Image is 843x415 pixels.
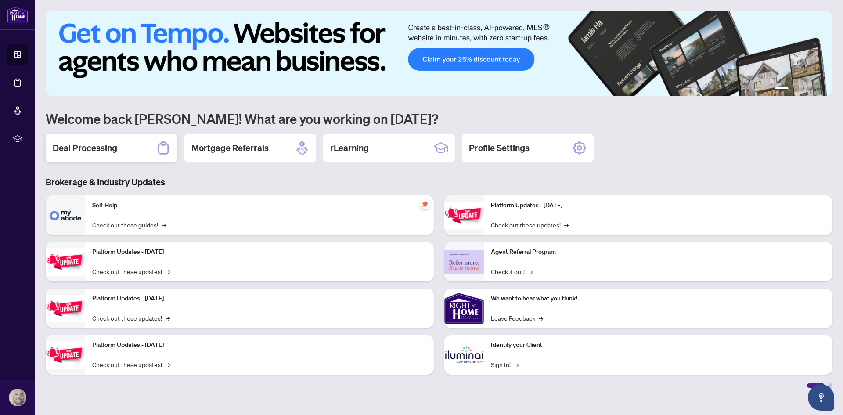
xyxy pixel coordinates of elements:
[491,201,825,210] p: Platform Updates - [DATE]
[162,220,166,230] span: →
[799,87,803,91] button: 3
[491,247,825,257] p: Agent Referral Program
[92,313,170,323] a: Check out these updates!→
[166,267,170,276] span: →
[491,294,825,303] p: We want to hear what you think!
[539,313,543,323] span: →
[92,247,427,257] p: Platform Updates - [DATE]
[444,289,484,328] img: We want to hear what you think!
[792,87,796,91] button: 2
[813,87,817,91] button: 5
[46,295,85,322] img: Platform Updates - July 21, 2025
[514,360,519,369] span: →
[444,250,484,274] img: Agent Referral Program
[775,87,789,91] button: 1
[444,202,484,229] img: Platform Updates - June 23, 2025
[808,384,834,411] button: Open asap
[92,340,427,350] p: Platform Updates - [DATE]
[491,313,543,323] a: Leave Feedback→
[528,267,533,276] span: →
[491,267,533,276] a: Check it out!→
[469,142,530,154] h2: Profile Settings
[92,220,166,230] a: Check out these guides!→
[166,313,170,323] span: →
[46,341,85,369] img: Platform Updates - July 8, 2025
[46,176,832,188] h3: Brokerage & Industry Updates
[46,11,832,96] img: Slide 0
[92,267,170,276] a: Check out these updates!→
[92,201,427,210] p: Self-Help
[92,360,170,369] a: Check out these updates!→
[7,7,28,23] img: logo
[166,360,170,369] span: →
[491,340,825,350] p: Identify your Client
[191,142,269,154] h2: Mortgage Referrals
[330,142,369,154] h2: rLearning
[53,142,117,154] h2: Deal Processing
[420,199,430,209] span: pushpin
[564,220,569,230] span: →
[46,195,85,235] img: Self-Help
[46,110,832,127] h1: Welcome back [PERSON_NAME]! What are you working on [DATE]?
[820,87,824,91] button: 6
[46,248,85,276] img: Platform Updates - September 16, 2025
[92,294,427,303] p: Platform Updates - [DATE]
[806,87,810,91] button: 4
[9,389,26,406] img: Profile Icon
[444,335,484,375] img: Identify your Client
[491,220,569,230] a: Check out these updates!→
[491,360,519,369] a: Sign In!→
